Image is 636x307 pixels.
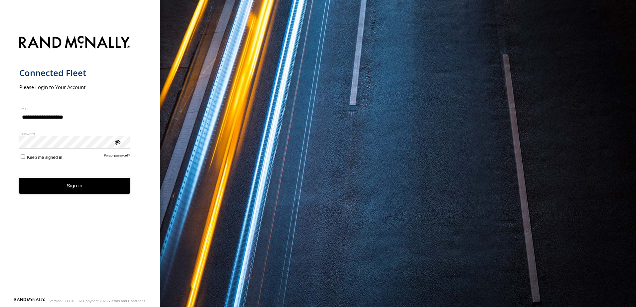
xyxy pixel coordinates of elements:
div: Version: 308.01 [50,299,75,303]
a: Forgot password? [104,153,130,160]
label: Email [19,106,130,111]
button: Sign in [19,178,130,194]
a: Terms and Conditions [110,299,145,303]
img: Rand McNally [19,35,130,51]
h2: Please Login to Your Account [19,84,130,90]
div: © Copyright 2025 - [79,299,145,303]
div: ViewPassword [114,139,120,145]
h1: Connected Fleet [19,67,130,78]
span: Keep me signed in [27,155,62,160]
input: Keep me signed in [21,154,25,159]
form: main [19,32,141,297]
a: Visit our Website [14,298,45,304]
label: Password [19,131,130,136]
